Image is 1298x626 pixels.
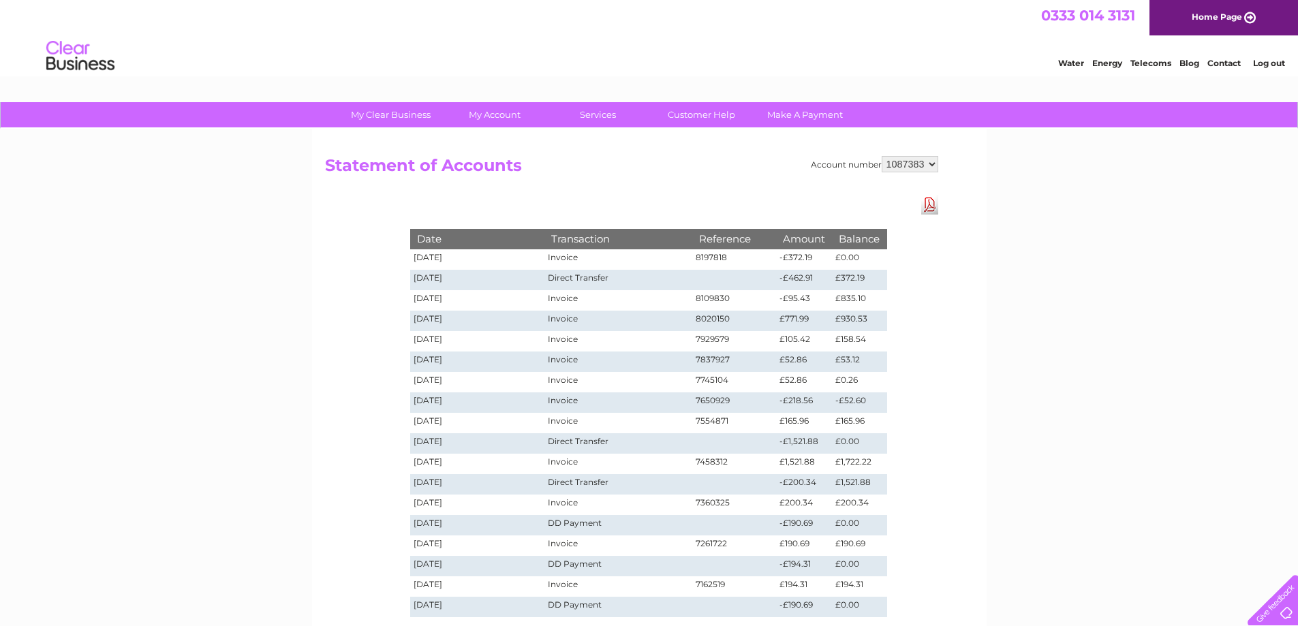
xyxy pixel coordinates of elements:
td: Direct Transfer [544,433,692,454]
td: £190.69 [776,535,832,556]
td: 7360325 [692,495,777,515]
a: Customer Help [645,102,758,127]
th: Amount [776,229,832,249]
td: 7929579 [692,331,777,351]
th: Date [410,229,545,249]
h2: Statement of Accounts [325,156,938,182]
td: £194.31 [776,576,832,597]
td: [DATE] [410,311,545,331]
td: £835.10 [832,290,886,311]
td: [DATE] [410,249,545,270]
td: £372.19 [832,270,886,290]
td: Invoice [544,249,692,270]
td: 7837927 [692,351,777,372]
td: [DATE] [410,372,545,392]
td: £105.42 [776,331,832,351]
td: 8197818 [692,249,777,270]
td: [DATE] [410,270,545,290]
td: DD Payment [544,556,692,576]
td: £0.00 [832,249,886,270]
td: [DATE] [410,351,545,372]
td: £158.54 [832,331,886,351]
div: Account number [811,156,938,172]
div: Clear Business is a trading name of Verastar Limited (registered in [GEOGRAPHIC_DATA] No. 3667643... [328,7,972,66]
td: Invoice [544,372,692,392]
td: Invoice [544,392,692,413]
td: 7261722 [692,535,777,556]
td: [DATE] [410,535,545,556]
td: £200.34 [832,495,886,515]
td: [DATE] [410,495,545,515]
td: £0.00 [832,556,886,576]
td: -£200.34 [776,474,832,495]
a: My Clear Business [335,102,447,127]
a: Log out [1253,58,1285,68]
td: [DATE] [410,433,545,454]
td: Invoice [544,413,692,433]
td: [DATE] [410,556,545,576]
td: Invoice [544,311,692,331]
a: Download Pdf [921,195,938,215]
td: [DATE] [410,474,545,495]
td: £200.34 [776,495,832,515]
td: [DATE] [410,515,545,535]
td: [DATE] [410,290,545,311]
td: £52.86 [776,351,832,372]
a: Telecoms [1130,58,1171,68]
td: -£194.31 [776,556,832,576]
td: DD Payment [544,597,692,617]
td: Invoice [544,495,692,515]
td: -£190.69 [776,515,832,535]
a: Blog [1179,58,1199,68]
td: -£462.91 [776,270,832,290]
td: DD Payment [544,515,692,535]
td: £771.99 [776,311,832,331]
td: £53.12 [832,351,886,372]
td: 8020150 [692,311,777,331]
a: 0333 014 3131 [1041,7,1135,24]
a: Water [1058,58,1084,68]
td: £165.96 [776,413,832,433]
td: Invoice [544,576,692,597]
td: £0.00 [832,597,886,617]
td: £194.31 [832,576,886,597]
a: Make A Payment [749,102,861,127]
td: £0.00 [832,433,886,454]
td: -£218.56 [776,392,832,413]
th: Transaction [544,229,692,249]
td: 7650929 [692,392,777,413]
td: 7162519 [692,576,777,597]
td: Direct Transfer [544,474,692,495]
td: £0.26 [832,372,886,392]
td: Invoice [544,331,692,351]
td: [DATE] [410,454,545,474]
td: 8109830 [692,290,777,311]
td: £930.53 [832,311,886,331]
a: Contact [1207,58,1241,68]
td: £190.69 [832,535,886,556]
td: Invoice [544,351,692,372]
td: -£52.60 [832,392,886,413]
a: Energy [1092,58,1122,68]
td: Invoice [544,454,692,474]
a: Services [542,102,654,127]
td: £1,521.88 [776,454,832,474]
td: -£372.19 [776,249,832,270]
td: 7458312 [692,454,777,474]
td: -£190.69 [776,597,832,617]
td: [DATE] [410,576,545,597]
td: Invoice [544,535,692,556]
td: [DATE] [410,597,545,617]
a: My Account [438,102,551,127]
td: [DATE] [410,331,545,351]
td: 7554871 [692,413,777,433]
td: 7745104 [692,372,777,392]
td: [DATE] [410,413,545,433]
td: [DATE] [410,392,545,413]
td: £1,521.88 [832,474,886,495]
td: -£1,521.88 [776,433,832,454]
td: £1,722.22 [832,454,886,474]
td: -£95.43 [776,290,832,311]
th: Balance [832,229,886,249]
